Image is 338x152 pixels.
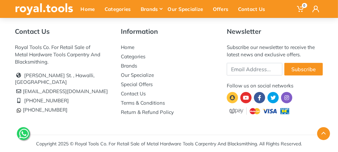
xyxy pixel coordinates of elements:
[165,2,210,16] div: Our Specialize
[227,107,293,116] img: upay.png
[102,2,138,16] div: Categories
[15,3,73,15] img: royal.tools Logo
[302,3,307,8] span: 0
[15,72,95,85] a: [PERSON_NAME] St. , Hawalli, [GEOGRAPHIC_DATA]
[227,44,323,58] div: Subscribe our newsletter to receive the latest news and exclusive offers.
[15,107,68,113] a: [PHONE_NUMBER]
[36,140,302,147] div: Copyright 2025 © Royal Tools Co. For Retail Sale of Metal Hardware Tools Carpentry And Blacksmith...
[227,82,323,89] div: Follow us on social networks
[121,27,217,35] h5: Information
[210,2,235,16] div: Offers
[227,27,323,35] h5: Newsletter
[121,72,154,78] a: Our Specialize
[121,90,146,97] a: Contact Us
[121,44,134,50] a: Home
[121,53,145,60] a: Categories
[121,81,153,87] a: Special Offers
[138,2,165,16] div: Brands
[121,109,174,115] a: Return & Refund Policy
[235,2,272,16] div: Contact Us
[121,100,165,106] a: Terms & Conditions
[121,63,137,69] a: Brands
[15,44,111,66] div: Royal Tools Co. For Retail Sale of Metal Hardware Tools Carpentry And Blacksmithing.
[227,63,282,76] input: Email Address...
[284,63,323,76] button: Subscribe
[15,27,111,35] h5: Contact Us
[24,97,69,104] a: [PHONE_NUMBER]
[15,87,111,96] li: [EMAIL_ADDRESS][DOMAIN_NAME]
[78,2,102,16] div: Home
